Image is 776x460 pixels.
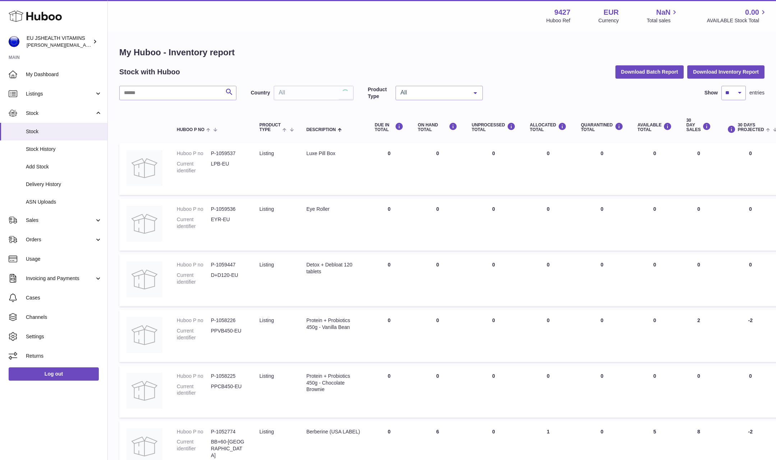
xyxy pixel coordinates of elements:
[630,254,679,306] td: 0
[707,17,767,24] span: AVAILABLE Stock Total
[638,122,672,132] div: AVAILABLE Total
[26,90,94,97] span: Listings
[523,143,574,195] td: 0
[679,366,718,418] td: 0
[9,367,99,380] a: Log out
[177,428,211,435] dt: Huboo P no
[375,122,403,132] div: DUE IN TOTAL
[126,206,162,242] img: product image
[26,236,94,243] span: Orders
[26,71,102,78] span: My Dashboard
[523,310,574,362] td: 0
[177,150,211,157] dt: Huboo P no
[687,65,765,78] button: Download Inventory Report
[26,256,102,262] span: Usage
[411,310,465,362] td: 0
[368,86,392,100] label: Product Type
[472,122,516,132] div: UNPROCESSED Total
[177,161,211,174] dt: Current identifier
[465,199,523,251] td: 0
[26,146,102,153] span: Stock History
[26,199,102,205] span: ASN Uploads
[465,143,523,195] td: 0
[399,89,468,96] span: All
[26,275,94,282] span: Invoicing and Payments
[126,373,162,409] img: product image
[368,366,411,418] td: 0
[679,199,718,251] td: 0
[211,327,245,341] dd: PPVB450-EU
[523,199,574,251] td: 0
[177,216,211,230] dt: Current identifier
[306,261,360,275] div: Detox + Debloat 120 tablets
[177,383,211,397] dt: Current identifier
[601,206,604,212] span: 0
[126,261,162,297] img: product image
[211,438,245,459] dd: BB+60-[GEOGRAPHIC_DATA]
[211,317,245,324] dd: P-1058226
[306,428,360,435] div: Berberine (USA LABEL)
[26,110,94,117] span: Stock
[211,206,245,213] dd: P-1059536
[679,143,718,195] td: 0
[630,310,679,362] td: 0
[738,123,764,132] span: 30 DAYS PROJECTED
[26,333,102,340] span: Settings
[581,122,623,132] div: QUARANTINED Total
[26,163,102,170] span: Add Stock
[259,262,274,268] span: listing
[554,8,571,17] strong: 9427
[411,254,465,306] td: 0
[705,89,718,96] label: Show
[647,17,679,24] span: Total sales
[251,89,270,96] label: Country
[647,8,679,24] a: NaN Total sales
[119,47,765,58] h1: My Huboo - Inventory report
[211,428,245,435] dd: P-1052774
[749,89,765,96] span: entries
[259,206,274,212] span: listing
[465,366,523,418] td: 0
[368,199,411,251] td: 0
[418,122,457,132] div: ON HAND Total
[177,261,211,268] dt: Huboo P no
[177,327,211,341] dt: Current identifier
[306,206,360,213] div: Eye Roller
[177,317,211,324] dt: Huboo P no
[601,317,604,323] span: 0
[177,127,204,132] span: Huboo P no
[306,317,360,331] div: Protein + Probiotics 450g - Vanilla Bean
[686,118,711,133] div: 30 DAY SALES
[465,310,523,362] td: 0
[599,17,619,24] div: Currency
[259,317,274,323] span: listing
[679,254,718,306] td: 0
[211,161,245,174] dd: LPB-EU
[259,429,274,435] span: listing
[177,206,211,213] dt: Huboo P no
[465,254,523,306] td: 0
[630,143,679,195] td: 0
[177,438,211,459] dt: Current identifier
[368,143,411,195] td: 0
[656,8,670,17] span: NaN
[26,181,102,188] span: Delivery History
[177,272,211,285] dt: Current identifier
[211,383,245,397] dd: PPCB450-EU
[211,216,245,230] dd: EYR-EU
[630,199,679,251] td: 0
[259,373,274,379] span: listing
[177,373,211,380] dt: Huboo P no
[411,366,465,418] td: 0
[411,143,465,195] td: 0
[679,310,718,362] td: 2
[745,8,759,17] span: 0.00
[601,150,604,156] span: 0
[211,150,245,157] dd: P-1059537
[259,150,274,156] span: listing
[601,262,604,268] span: 0
[26,217,94,224] span: Sales
[306,373,360,393] div: Protein + Probiotics 450g - Chocolate Brownie
[601,373,604,379] span: 0
[26,353,102,359] span: Returns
